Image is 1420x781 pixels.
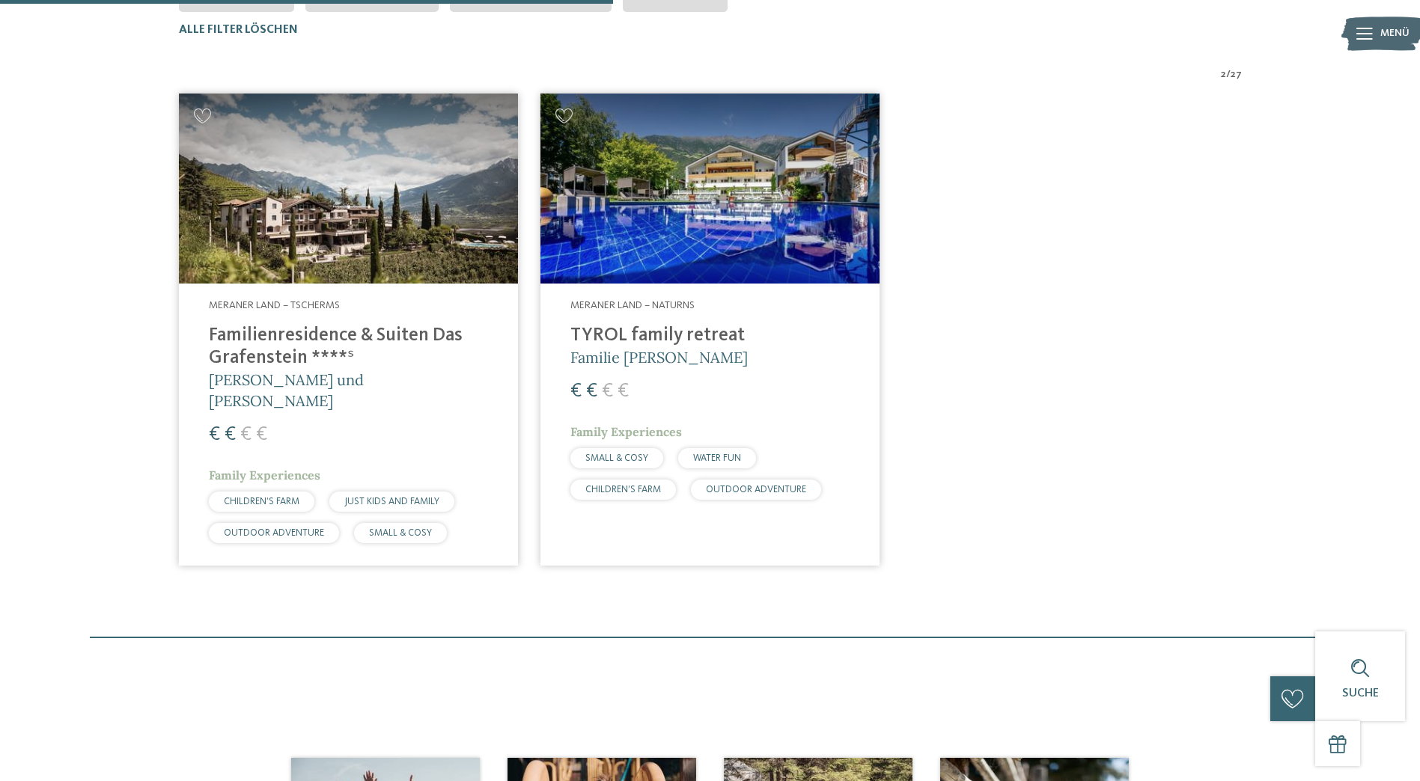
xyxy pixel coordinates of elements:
span: Meraner Land – Tscherms [209,300,340,310]
span: SMALL & COSY [369,528,432,538]
span: € [570,382,582,401]
img: Familien Wellness Residence Tyrol **** [540,94,880,284]
span: Family Experiences [209,468,320,483]
span: 2 [1221,67,1226,82]
span: Alle Filter löschen [179,24,298,36]
span: JUST KIDS AND FAMILY [344,497,439,506]
img: Familienhotels gesucht? Hier findet ihr die besten! [179,94,518,284]
span: € [240,425,252,444]
h4: Familienresidence & Suiten Das Grafenstein ****ˢ [209,325,488,370]
span: OUTDOOR ADVENTURE [706,485,806,494]
span: WATER FUN [693,453,741,463]
span: € [256,425,267,444]
span: OUTDOOR ADVENTURE [224,528,324,538]
span: € [209,425,220,444]
span: € [586,382,597,401]
h4: TYROL family retreat [570,325,850,347]
span: / [1226,67,1231,82]
span: [PERSON_NAME] und [PERSON_NAME] [209,370,364,410]
span: Familie [PERSON_NAME] [570,348,748,367]
span: Family Experiences [570,424,682,439]
span: Suche [1342,687,1379,699]
span: SMALL & COSY [585,453,648,463]
span: CHILDREN’S FARM [585,485,661,494]
span: CHILDREN’S FARM [224,497,299,506]
a: Familienhotels gesucht? Hier findet ihr die besten! Meraner Land – Naturns TYROL family retreat F... [540,94,880,566]
span: € [225,425,236,444]
span: Meraner Land – Naturns [570,300,695,310]
a: Familienhotels gesucht? Hier findet ihr die besten! Meraner Land – Tscherms Familienresidence & S... [179,94,518,566]
span: 27 [1231,67,1242,82]
span: € [602,382,613,401]
span: € [618,382,629,401]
